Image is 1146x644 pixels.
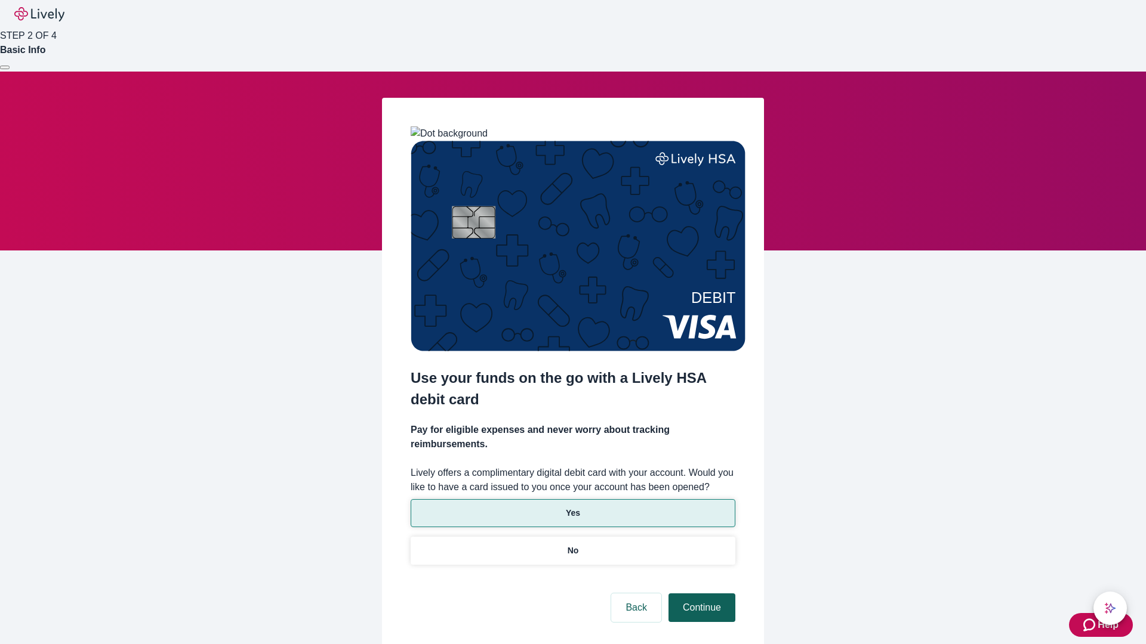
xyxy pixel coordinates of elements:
button: Continue [668,593,735,622]
span: Help [1098,618,1119,632]
label: Lively offers a complimentary digital debit card with your account. Would you like to have a card... [411,466,735,494]
svg: Lively AI Assistant [1104,602,1116,614]
svg: Zendesk support icon [1083,618,1098,632]
h4: Pay for eligible expenses and never worry about tracking reimbursements. [411,423,735,451]
button: chat [1093,592,1127,625]
p: Yes [566,507,580,519]
img: Dot background [411,126,488,141]
button: Zendesk support iconHelp [1069,613,1133,637]
p: No [568,544,579,557]
button: Back [611,593,661,622]
button: Yes [411,499,735,527]
img: Lively [14,7,64,21]
img: Debit card [411,141,745,351]
h2: Use your funds on the go with a Lively HSA debit card [411,367,735,410]
button: No [411,537,735,565]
